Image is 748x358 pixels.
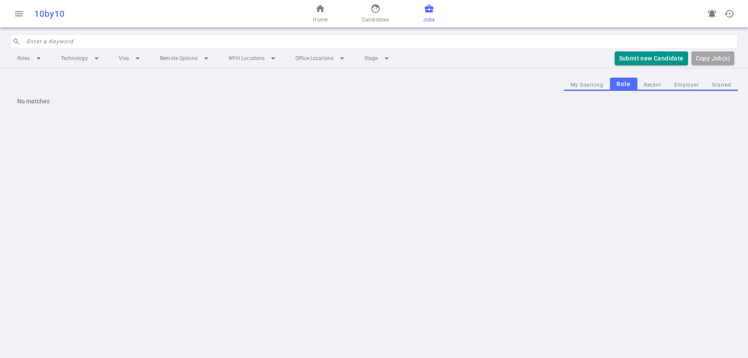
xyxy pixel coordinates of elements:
a: Jobs [423,3,435,24]
button: My Sourcing [564,79,610,91]
span: Candidates [362,15,389,24]
button: Open history [721,5,738,22]
span: history [724,9,734,19]
li: Office Locations [288,51,354,66]
li: WFH Locations [222,51,285,66]
li: Remote Options [153,51,218,66]
li: Visa [112,51,150,66]
button: Starred [706,79,738,91]
div: 10by10 [34,9,246,19]
button: Recent [637,79,668,91]
a: Candidates [362,3,389,24]
span: search [12,38,20,45]
span: face [370,3,381,14]
span: home [315,3,325,14]
span: menu [14,9,24,19]
button: Role [610,78,637,91]
span: notifications_active [707,9,717,19]
li: Stage [357,51,399,66]
span: business_center [424,3,434,14]
button: Submit new Candidate [615,51,688,66]
span: Jobs [423,15,435,24]
li: Technology [54,51,108,66]
li: Roles [10,51,51,66]
button: Open menu [10,5,27,22]
a: Home [313,3,327,24]
span: Home [313,15,327,24]
div: No matches [10,91,738,111]
a: Go to see announcements [703,5,721,22]
button: Employer [668,79,706,91]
